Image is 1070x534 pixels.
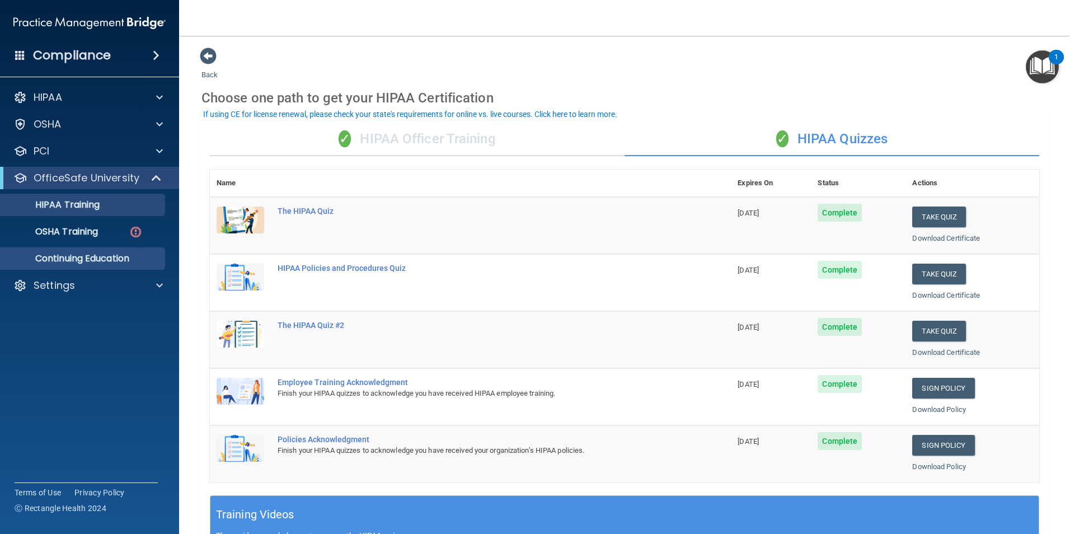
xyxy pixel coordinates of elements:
p: HIPAA Training [7,199,100,210]
a: Back [201,57,218,79]
span: Complete [818,204,862,222]
span: [DATE] [738,380,759,388]
p: PCI [34,144,49,158]
span: Complete [818,432,862,450]
a: Download Certificate [912,234,980,242]
div: Finish your HIPAA quizzes to acknowledge you have received your organization’s HIPAA policies. [278,444,675,457]
div: HIPAA Quizzes [625,123,1039,156]
div: Choose one path to get your HIPAA Certification [201,82,1048,114]
p: OSHA Training [7,226,98,237]
button: Take Quiz [912,207,966,227]
a: HIPAA [13,91,163,104]
div: Employee Training Acknowledgment [278,378,675,387]
span: [DATE] [738,437,759,446]
a: Sign Policy [912,435,974,456]
img: danger-circle.6113f641.png [129,225,143,239]
button: If using CE for license renewal, please check your state's requirements for online vs. live cours... [201,109,619,120]
div: If using CE for license renewal, please check your state's requirements for online vs. live cours... [203,110,617,118]
div: The HIPAA Quiz #2 [278,321,675,330]
span: Complete [818,318,862,336]
p: Settings [34,279,75,292]
button: Take Quiz [912,264,966,284]
a: OSHA [13,118,163,131]
h5: Training Videos [216,505,294,524]
iframe: Drift Widget Chat Controller [876,455,1057,499]
h4: Compliance [33,48,111,63]
img: PMB logo [13,12,166,34]
span: [DATE] [738,209,759,217]
a: Terms of Use [15,487,61,498]
div: Finish your HIPAA quizzes to acknowledge you have received HIPAA employee training. [278,387,675,400]
th: Status [811,170,905,197]
a: Settings [13,279,163,292]
div: 1 [1054,57,1058,72]
a: OfficeSafe University [13,171,162,185]
div: The HIPAA Quiz [278,207,675,216]
button: Take Quiz [912,321,966,341]
a: Sign Policy [912,378,974,399]
span: [DATE] [738,266,759,274]
div: HIPAA Policies and Procedures Quiz [278,264,675,273]
span: Ⓒ Rectangle Health 2024 [15,503,106,514]
button: Open Resource Center, 1 new notification [1026,50,1059,83]
span: ✓ [339,130,351,147]
span: ✓ [776,130,789,147]
th: Name [210,170,271,197]
a: PCI [13,144,163,158]
p: OSHA [34,118,62,131]
div: Policies Acknowledgment [278,435,675,444]
th: Actions [905,170,1039,197]
div: HIPAA Officer Training [210,123,625,156]
span: Complete [818,261,862,279]
a: Privacy Policy [74,487,125,498]
th: Expires On [731,170,811,197]
p: Continuing Education [7,253,160,264]
span: [DATE] [738,323,759,331]
a: Download Policy [912,405,966,414]
p: HIPAA [34,91,62,104]
span: Complete [818,375,862,393]
p: OfficeSafe University [34,171,139,185]
a: Download Certificate [912,348,980,357]
a: Download Certificate [912,291,980,299]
